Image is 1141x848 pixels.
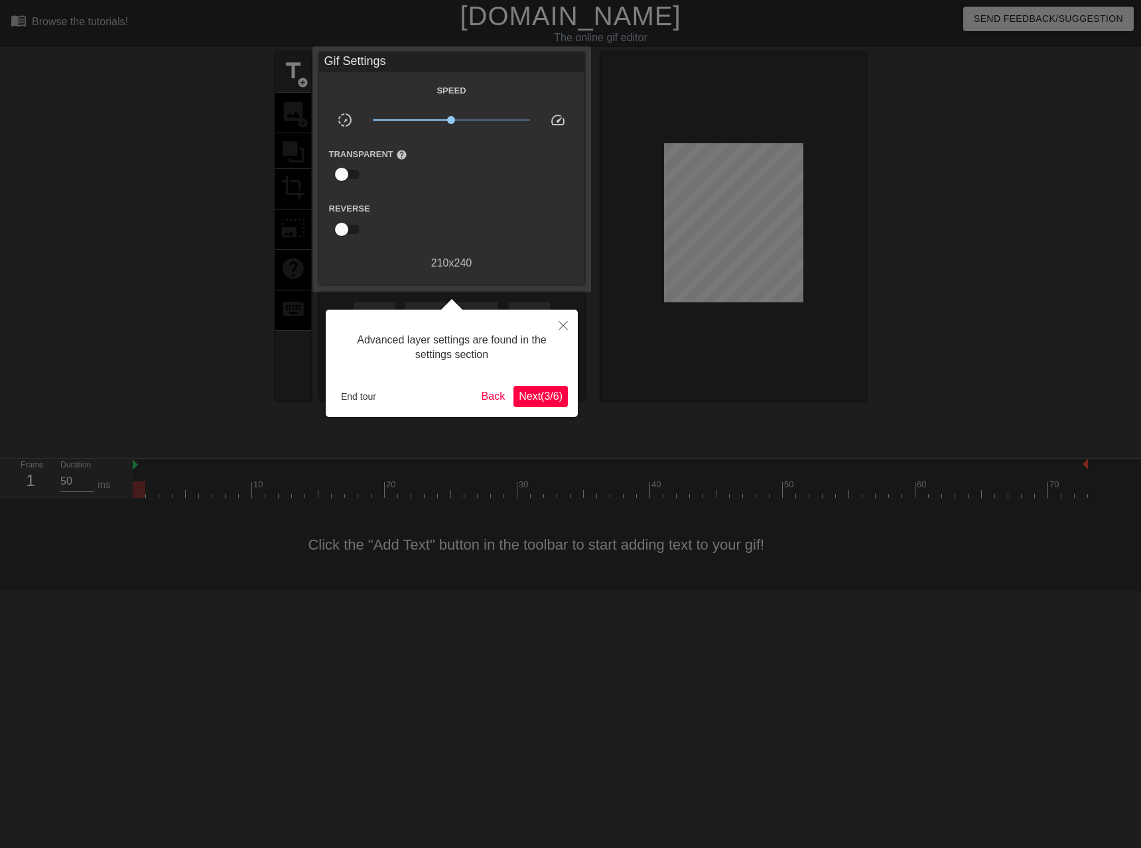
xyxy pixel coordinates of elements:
[549,310,578,340] button: Close
[336,320,568,376] div: Advanced layer settings are found in the settings section
[513,386,568,407] button: Next
[336,387,381,406] button: End tour
[476,386,511,407] button: Back
[519,391,563,402] span: Next ( 3 / 6 )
